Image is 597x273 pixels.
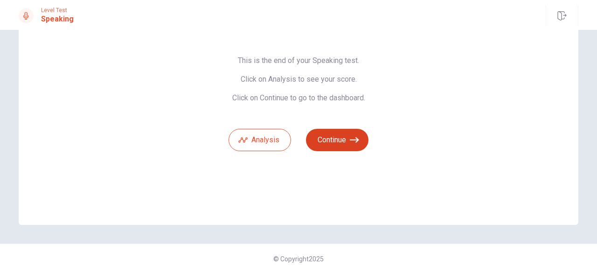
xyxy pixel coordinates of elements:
h1: Speaking [41,14,74,25]
span: © Copyright 2025 [273,255,324,263]
button: Continue [306,129,368,151]
button: Analysis [229,129,291,151]
span: Level Test [41,7,74,14]
span: This is the end of your Speaking test. Click on Analysis to see your score. Click on Continue to ... [229,56,368,103]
